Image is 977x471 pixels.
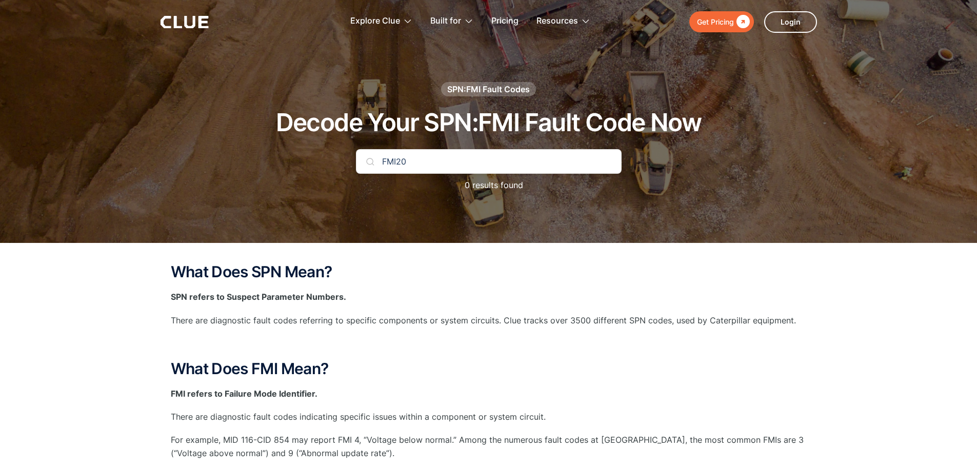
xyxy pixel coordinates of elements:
[171,434,807,459] p: For example, MID 116-CID 854 may report FMI 4, “Voltage below normal.” Among the numerous fault c...
[171,411,807,423] p: There are diagnostic fault codes indicating specific issues within a component or system circuit.
[536,5,590,37] div: Resources
[491,5,519,37] a: Pricing
[171,292,346,302] strong: SPN refers to Suspect Parameter Numbers.
[454,179,523,192] p: 0 results found
[171,388,317,399] strong: FMI refers to Failure Mode Identifier.
[276,109,702,136] h1: Decode Your SPN:FMI Fault Code Now
[734,15,750,28] div: 
[171,263,807,280] h2: What Does SPN Mean?
[350,5,412,37] div: Explore Clue
[447,84,530,95] div: SPN:FMI Fault Codes
[764,11,817,33] a: Login
[536,5,578,37] div: Resources
[356,149,622,174] input: Search Your Code...
[430,5,461,37] div: Built for
[430,5,473,37] div: Built for
[697,15,734,28] div: Get Pricing
[171,360,807,377] h2: What Does FMI Mean?
[171,337,807,350] p: ‍
[350,5,400,37] div: Explore Clue
[171,314,807,327] p: There are diagnostic fault codes referring to specific components or system circuits. Clue tracks...
[689,11,754,32] a: Get Pricing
